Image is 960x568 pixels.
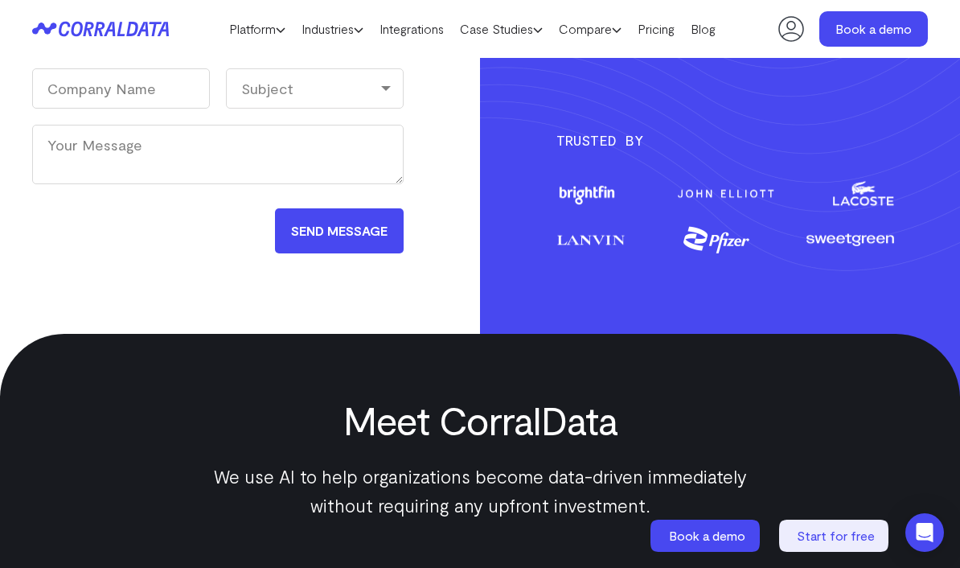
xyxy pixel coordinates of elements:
a: Pricing [630,17,683,41]
input: Company Name [32,68,210,109]
h3: Trusted By [556,129,928,151]
a: Compare [551,17,630,41]
input: Send Message [275,208,404,253]
div: Open Intercom Messenger [905,513,944,552]
a: Book a demo [650,520,763,552]
span: Start for free [797,528,875,543]
span: Book a demo [669,528,745,543]
a: Case Studies [452,17,551,41]
a: Platform [221,17,293,41]
a: Start for free [779,520,892,552]
div: Subject [226,68,404,109]
a: Industries [293,17,371,41]
a: Blog [683,17,724,41]
h2: Meet CorralData [150,398,810,442]
a: Integrations [371,17,452,41]
a: Book a demo [819,11,928,47]
p: We use AI to help organizations become data-driven immediately without requiring any upfront inve... [199,462,761,520]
